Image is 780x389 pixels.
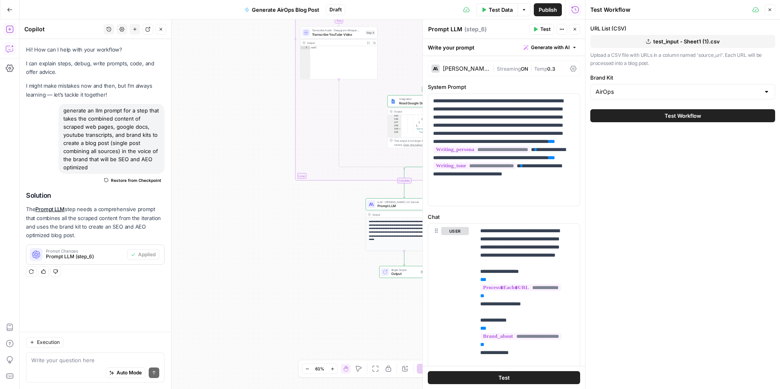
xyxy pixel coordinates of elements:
span: Streaming [497,66,521,72]
div: Output [307,41,364,45]
span: Transcribe Audio · Deepgram Whisper Large [312,28,364,32]
button: Test Workflow [590,109,775,122]
button: Test Data [476,3,518,16]
p: The step needs a comprehensive prompt that combines all the scraped content from the iteration an... [26,205,165,240]
g: Edge from step_2-iteration-end to step_6 [403,184,405,198]
label: System Prompt [428,83,580,91]
div: 146 [388,118,401,121]
div: 151 [388,137,401,140]
p: Hi! How can I help with your workflow? [26,45,165,54]
span: Generate AirOps Blog Post [252,6,319,14]
input: AirOps [596,88,760,96]
span: ON [521,66,528,72]
span: Transcribe YouTube Video [312,32,364,37]
span: Read Google Docs Content [399,100,447,105]
span: Applied [138,251,156,258]
label: Brand Kit [590,73,775,82]
div: 149 [388,128,401,131]
img: Instagram%20post%20-%201%201.png [391,99,396,104]
span: Auto Mode [117,369,142,376]
p: Upload a CSV file with URLs in a column named 'source_url'. Each URL will be processed into a blo... [590,51,775,67]
div: [PERSON_NAME] 3.5 Sonnet [443,66,490,71]
div: Output [373,212,429,216]
span: 0.3 [547,66,555,72]
button: test_input - Sheet1 (1).csv [590,35,775,48]
button: Execution [26,337,63,348]
span: test_input - Sheet1 (1).csv [653,37,720,45]
span: Toggle code folding, rows 149 through 152 [399,128,401,131]
div: 1 [301,46,310,49]
span: Publish [539,6,557,14]
span: | [528,64,534,72]
div: Step 4 [366,30,375,35]
div: Complete [366,178,443,183]
div: Transcribe Audio · Deepgram Whisper LargeTranscribe YouTube VideoStep 4Outputnull [300,26,377,79]
g: Edge from step_4 to step_3-conditional-end [339,79,404,169]
h2: Solution [26,192,165,199]
span: Temp [534,66,547,72]
span: Test [498,374,510,382]
span: Test Workflow [665,112,701,120]
div: 150 [388,131,401,137]
button: Restore from Checkpoint [101,175,165,185]
div: generate an llm prompt for a step that takes the combined content of scraped web pages, google do... [58,104,165,174]
span: Prompt Changes [46,249,124,253]
span: Single Output [391,268,418,272]
span: Integration [399,97,447,101]
div: IntegrationRead Google Docs ContentStep 8Output "textStyle":{} } } ], "paragraphStyle":{ "namedSt... [388,95,465,148]
div: Single OutputOutputEnd [366,266,443,278]
label: Chat [428,213,580,221]
span: ( step_6 ) [464,25,487,33]
a: Prompt LLM [35,206,65,212]
div: Complete [397,178,412,183]
button: Auto Mode [106,367,145,378]
span: Execution [37,339,60,346]
g: Edge from step_3 to step_4 [338,11,404,26]
button: Generate AirOps Blog Post [240,3,324,16]
div: Output [394,110,451,114]
span: Prompt LLM [377,203,429,208]
button: Test [529,24,554,35]
label: URL List (CSV) [590,24,775,32]
div: Write your prompt [423,39,585,56]
span: Copy the output [403,143,422,146]
span: Draft [329,6,342,13]
button: Publish [534,3,562,16]
div: 147 [388,121,401,124]
button: user [441,227,469,235]
div: 148 [388,124,401,128]
span: Restore from Checkpoint [111,177,161,184]
button: Applied [127,249,159,260]
span: Test [540,26,550,33]
textarea: Prompt LLM [428,25,462,33]
span: Prompt LLM (step_6) [46,253,124,260]
button: Generate with AI [520,42,580,53]
p: I can explain steps, debug, write prompts, code, and offer advice. [26,59,165,76]
g: Edge from step_6 to end [403,251,405,266]
button: Test [428,371,580,384]
span: | [493,64,497,72]
span: Test Data [489,6,513,14]
div: This output is too large & has been abbreviated for review. to view the full content. [394,139,462,147]
span: LLM · [PERSON_NAME] 3.5 Sonnet [377,200,429,204]
span: 61% [315,365,324,372]
div: Copilot [24,25,101,33]
span: Generate with AI [531,44,570,51]
p: I might make mistakes now and then, but I’m always learning — let’s tackle it together! [26,82,165,99]
div: 145 [388,115,401,118]
span: Output [391,271,418,276]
